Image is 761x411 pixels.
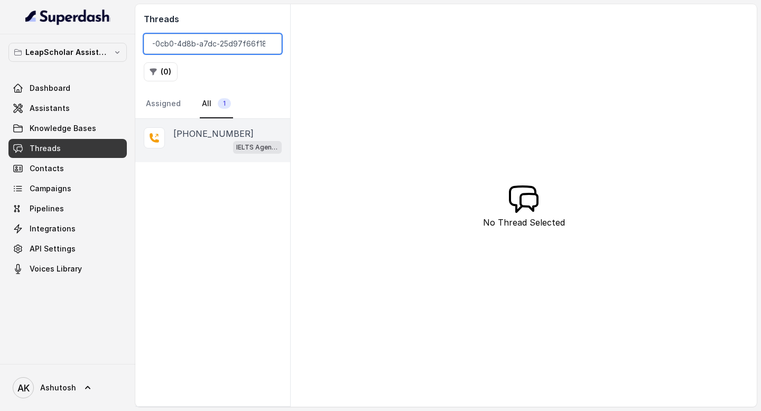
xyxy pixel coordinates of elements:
[144,90,183,118] a: Assigned
[8,99,127,118] a: Assistants
[8,259,127,278] a: Voices Library
[8,43,127,62] button: LeapScholar Assistant
[30,244,76,254] span: API Settings
[8,119,127,138] a: Knowledge Bases
[200,90,233,118] a: All1
[30,264,82,274] span: Voices Library
[8,219,127,238] a: Integrations
[8,179,127,198] a: Campaigns
[8,79,127,98] a: Dashboard
[30,123,96,134] span: Knowledge Bases
[144,62,178,81] button: (0)
[17,382,30,394] text: AK
[8,139,127,158] a: Threads
[30,183,71,194] span: Campaigns
[8,373,127,403] a: Ashutosh
[25,46,110,59] p: LeapScholar Assistant
[173,127,254,140] p: [PHONE_NUMBER]
[218,98,231,109] span: 1
[30,103,70,114] span: Assistants
[144,34,282,54] input: Search by Call ID or Phone Number
[30,83,70,94] span: Dashboard
[8,199,127,218] a: Pipelines
[30,203,64,214] span: Pipelines
[8,159,127,178] a: Contacts
[236,142,279,153] p: IELTS Agent 2
[25,8,110,25] img: light.svg
[144,90,282,118] nav: Tabs
[483,216,565,229] p: No Thread Selected
[30,163,64,174] span: Contacts
[30,143,61,154] span: Threads
[40,382,76,393] span: Ashutosh
[30,223,76,234] span: Integrations
[8,239,127,258] a: API Settings
[144,13,282,25] h2: Threads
